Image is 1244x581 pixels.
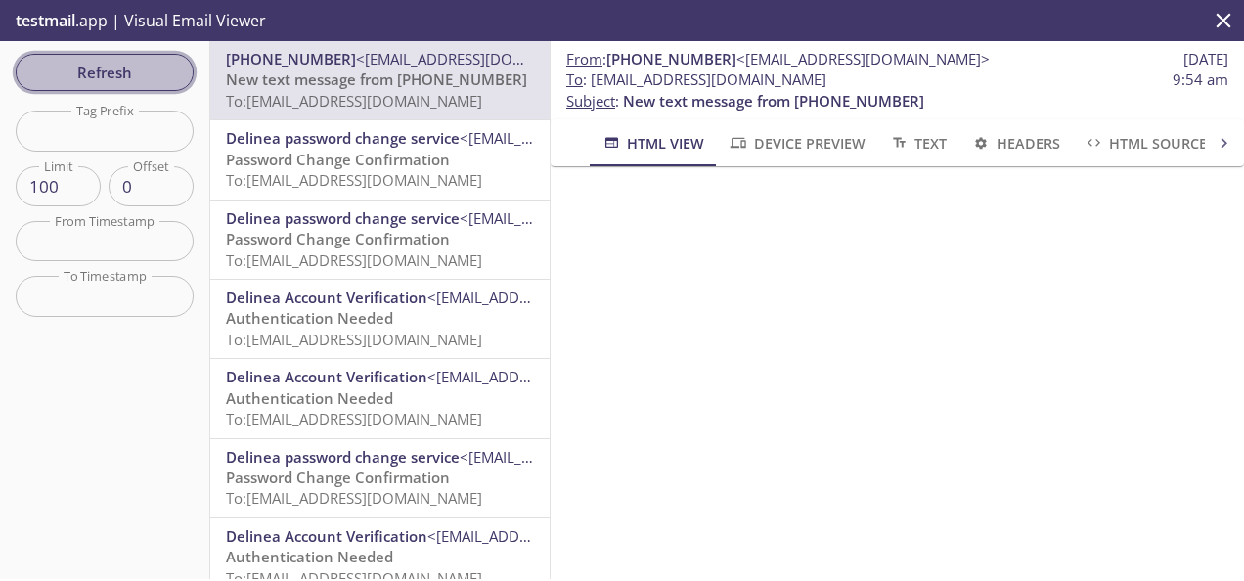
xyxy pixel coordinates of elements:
span: <[EMAIL_ADDRESS][DOMAIN_NAME]> [427,288,681,307]
span: HTML View [601,131,704,156]
span: Delinea Account Verification [226,367,427,386]
span: To [566,69,583,89]
span: [PHONE_NUMBER] [606,49,736,68]
span: <[EMAIL_ADDRESS][DOMAIN_NAME]> [427,367,681,386]
span: [DATE] [1183,49,1228,69]
span: Password Change Confirmation [226,229,450,248]
span: To: [EMAIL_ADDRESS][DOMAIN_NAME] [226,488,482,508]
span: <[EMAIL_ADDRESS][DOMAIN_NAME]> [460,128,713,148]
span: Headers [970,131,1059,156]
span: Delinea Account Verification [226,288,427,307]
span: Delinea Account Verification [226,526,427,546]
span: testmail [16,10,75,31]
span: New text message from [PHONE_NUMBER] [226,69,527,89]
span: To: [EMAIL_ADDRESS][DOMAIN_NAME] [226,409,482,428]
span: Authentication Needed [226,388,393,408]
span: : [566,49,990,69]
span: : [EMAIL_ADDRESS][DOMAIN_NAME] [566,69,826,90]
span: <[EMAIL_ADDRESS][DOMAIN_NAME]> [460,208,713,228]
span: <[EMAIL_ADDRESS][DOMAIN_NAME]> [356,49,609,68]
span: <[EMAIL_ADDRESS][DOMAIN_NAME]> [460,447,713,467]
span: Authentication Needed [226,308,393,328]
div: Delinea password change service<[EMAIL_ADDRESS][DOMAIN_NAME]>Password Change ConfirmationTo:[EMAI... [210,201,550,279]
span: New text message from [PHONE_NUMBER] [623,91,924,111]
span: Password Change Confirmation [226,468,450,487]
span: To: [EMAIL_ADDRESS][DOMAIN_NAME] [226,170,482,190]
span: Device Preview [728,131,865,156]
span: <[EMAIL_ADDRESS][DOMAIN_NAME]> [427,526,681,546]
span: HTML Source [1084,131,1207,156]
div: Delinea password change service<[EMAIL_ADDRESS][DOMAIN_NAME]>Password Change ConfirmationTo:[EMAI... [210,120,550,199]
span: Delinea password change service [226,128,460,148]
span: Password Change Confirmation [226,150,450,169]
button: Refresh [16,54,194,91]
span: [PHONE_NUMBER] [226,49,356,68]
div: [PHONE_NUMBER]<[EMAIL_ADDRESS][DOMAIN_NAME]>New text message from [PHONE_NUMBER]To:[EMAIL_ADDRESS... [210,41,550,119]
span: Authentication Needed [226,547,393,566]
span: Delinea password change service [226,447,460,467]
span: Delinea password change service [226,208,460,228]
span: 9:54 am [1173,69,1228,90]
div: Delinea Account Verification<[EMAIL_ADDRESS][DOMAIN_NAME]>Authentication NeededTo:[EMAIL_ADDRESS]... [210,280,550,358]
span: To: [EMAIL_ADDRESS][DOMAIN_NAME] [226,91,482,111]
span: Text [889,131,947,156]
span: To: [EMAIL_ADDRESS][DOMAIN_NAME] [226,330,482,349]
span: From [566,49,602,68]
span: Subject [566,91,615,111]
span: To: [EMAIL_ADDRESS][DOMAIN_NAME] [226,250,482,270]
p: : [566,69,1228,112]
div: Delinea Account Verification<[EMAIL_ADDRESS][DOMAIN_NAME]>Authentication NeededTo:[EMAIL_ADDRESS]... [210,359,550,437]
span: <[EMAIL_ADDRESS][DOMAIN_NAME]> [736,49,990,68]
span: Refresh [31,60,178,85]
div: Delinea password change service<[EMAIL_ADDRESS][DOMAIN_NAME]>Password Change ConfirmationTo:[EMAI... [210,439,550,517]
